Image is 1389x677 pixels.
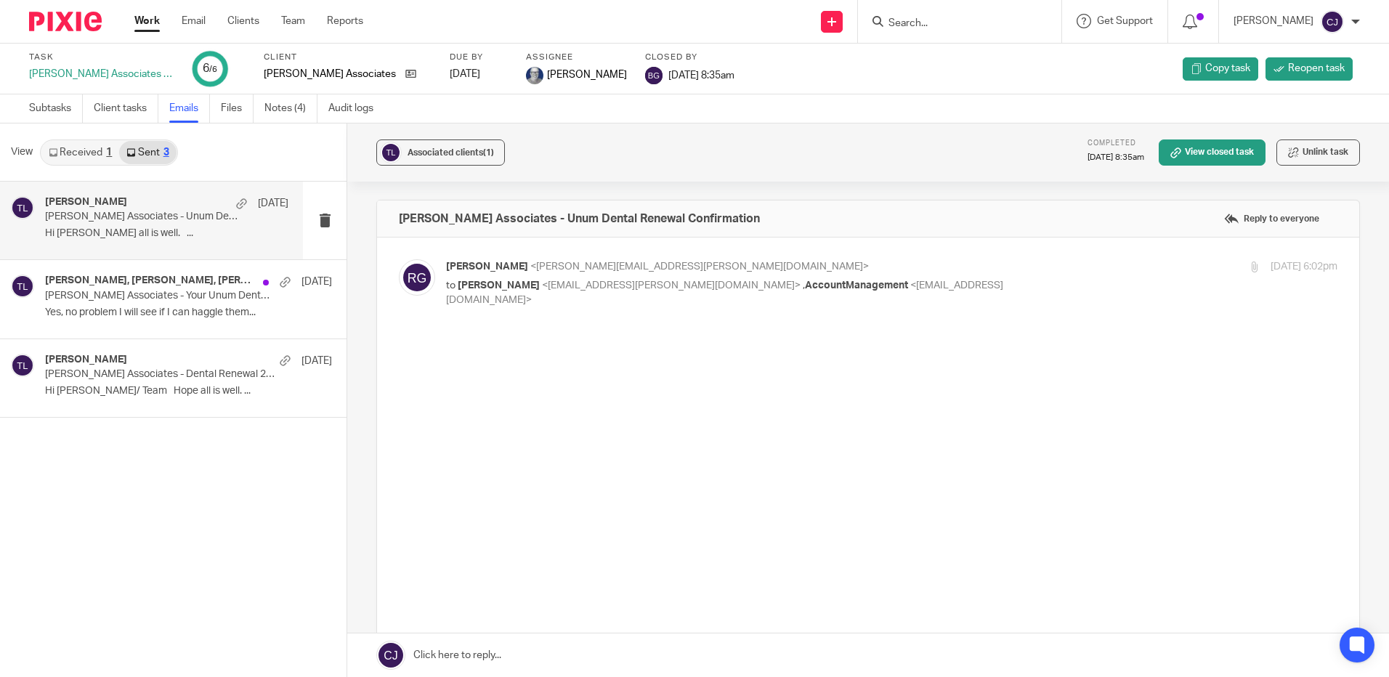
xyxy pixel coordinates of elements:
a: Team [281,14,305,28]
p: [PERSON_NAME] [1234,14,1313,28]
label: Assignee [526,52,627,63]
img: svg%3E [645,67,663,84]
label: Client [264,52,432,63]
span: Reopen task [1288,61,1345,76]
label: Due by [450,52,508,63]
img: renny%20cropped.jpg [526,67,543,84]
h4: [PERSON_NAME] [45,354,127,366]
img: svg%3E [11,354,34,377]
img: svg%3E [380,142,402,163]
p: [DATE] [301,275,332,289]
a: Client tasks [94,94,158,123]
p: Hi [PERSON_NAME] all is well. ... [45,227,288,240]
label: Task [29,52,174,63]
p: [PERSON_NAME] Associates - Unum Dental Renewal Confirmation [45,211,240,223]
span: Associated clients [408,148,494,157]
button: Associated clients(1) [376,139,505,166]
a: Clients [227,14,259,28]
p: [PERSON_NAME] Associates Ltd [264,67,398,81]
a: Reopen task [1266,57,1353,81]
span: Completed [1088,139,1136,147]
span: <[PERSON_NAME][EMAIL_ADDRESS][PERSON_NAME][DOMAIN_NAME]> [530,262,869,272]
p: Hi [PERSON_NAME]/ Team Hope all is well. ... [45,385,332,397]
p: Yes, no problem I will see if I can haggle them... [45,307,332,319]
span: [PERSON_NAME] [446,262,528,272]
img: svg%3E [399,259,435,296]
span: (1) [483,148,494,157]
a: Emails [169,94,210,123]
a: Files [221,94,254,123]
input: Search [887,17,1018,31]
div: 1 [106,147,112,158]
span: View [11,145,33,160]
span: [PERSON_NAME] [458,280,540,291]
p: [PERSON_NAME] Associates - Dental Renewal 2023 [45,368,275,381]
a: Copy task [1183,57,1258,81]
div: [DATE] [450,67,508,81]
a: View closed task [1159,139,1266,166]
span: AccountManagement [805,280,908,291]
h4: [PERSON_NAME] [45,196,127,208]
span: <[EMAIL_ADDRESS][PERSON_NAME][DOMAIN_NAME]> [542,280,801,291]
a: Sent3 [119,141,176,164]
a: Work [134,14,160,28]
span: Get Support [1097,16,1153,26]
p: [PERSON_NAME] Associates - Your Unum Dental renewal terms [45,290,275,302]
label: Closed by [645,52,734,63]
img: Pixie [29,12,102,31]
a: Reports [327,14,363,28]
h4: [PERSON_NAME] Associates - Unum Dental Renewal Confirmation [399,211,760,226]
span: to [446,280,455,291]
p: [DATE] 6:02pm [1271,259,1337,275]
img: svg%3E [11,196,34,219]
a: Audit logs [328,94,384,123]
img: svg%3E [1321,10,1344,33]
label: Reply to everyone [1220,208,1323,230]
span: , [803,280,805,291]
div: 6 [203,60,217,77]
p: [DATE] [258,196,288,211]
div: [PERSON_NAME] Associates - Dental Rate Review 2023 [29,67,174,81]
button: Unlink task [1276,139,1360,166]
a: Notes (4) [264,94,317,123]
h4: [PERSON_NAME], [PERSON_NAME], [PERSON_NAME], [EMAIL_ADDRESS][PERSON_NAME][DOMAIN_NAME] [45,275,256,287]
small: /6 [209,65,217,73]
img: svg%3E [11,275,34,298]
a: Email [182,14,206,28]
p: [DATE] [301,354,332,368]
a: Subtasks [29,94,83,123]
div: 3 [163,147,169,158]
span: Copy task [1205,61,1250,76]
span: [PERSON_NAME] [547,68,627,82]
p: [DATE] 8:35am [1088,152,1144,163]
a: Received1 [41,141,119,164]
span: [DATE] 8:35am [668,70,734,80]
